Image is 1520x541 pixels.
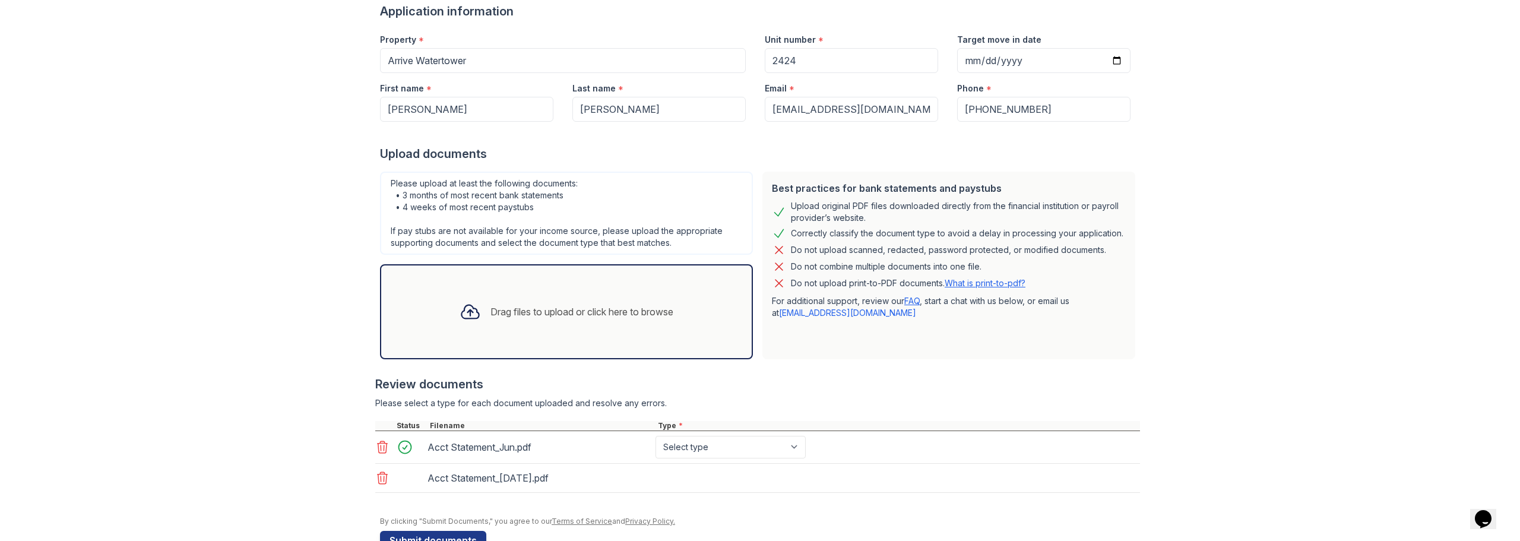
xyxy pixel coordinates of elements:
[791,260,981,274] div: Do not combine multiple documents into one file.
[765,34,816,46] label: Unit number
[380,3,1140,20] div: Application information
[490,305,673,319] div: Drag files to upload or click here to browse
[380,517,1140,526] div: By clicking "Submit Documents," you agree to our and
[427,469,651,488] div: Acct Statement_[DATE].pdf
[779,308,916,318] a: [EMAIL_ADDRESS][DOMAIN_NAME]
[772,181,1126,195] div: Best practices for bank statements and paystubs
[427,421,655,431] div: Filename
[791,200,1126,224] div: Upload original PDF files downloaded directly from the financial institution or payroll provider’...
[625,517,675,526] a: Privacy Policy.
[772,295,1126,319] p: For additional support, review our , start a chat with us below, or email us at
[945,278,1025,288] a: What is print-to-pdf?
[375,376,1140,393] div: Review documents
[765,83,787,94] label: Email
[791,277,1025,289] p: Do not upload print-to-PDF documents.
[380,172,753,255] div: Please upload at least the following documents: • 3 months of most recent bank statements • 4 wee...
[791,243,1106,257] div: Do not upload scanned, redacted, password protected, or modified documents.
[427,438,651,457] div: Acct Statement_Jun.pdf
[380,83,424,94] label: First name
[375,397,1140,409] div: Please select a type for each document uploaded and resolve any errors.
[380,34,416,46] label: Property
[380,145,1140,162] div: Upload documents
[552,517,612,526] a: Terms of Service
[791,226,1123,241] div: Correctly classify the document type to avoid a delay in processing your application.
[957,34,1041,46] label: Target move in date
[572,83,616,94] label: Last name
[904,296,920,306] a: FAQ
[957,83,984,94] label: Phone
[1470,493,1508,529] iframe: chat widget
[394,421,427,431] div: Status
[655,421,1140,431] div: Type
